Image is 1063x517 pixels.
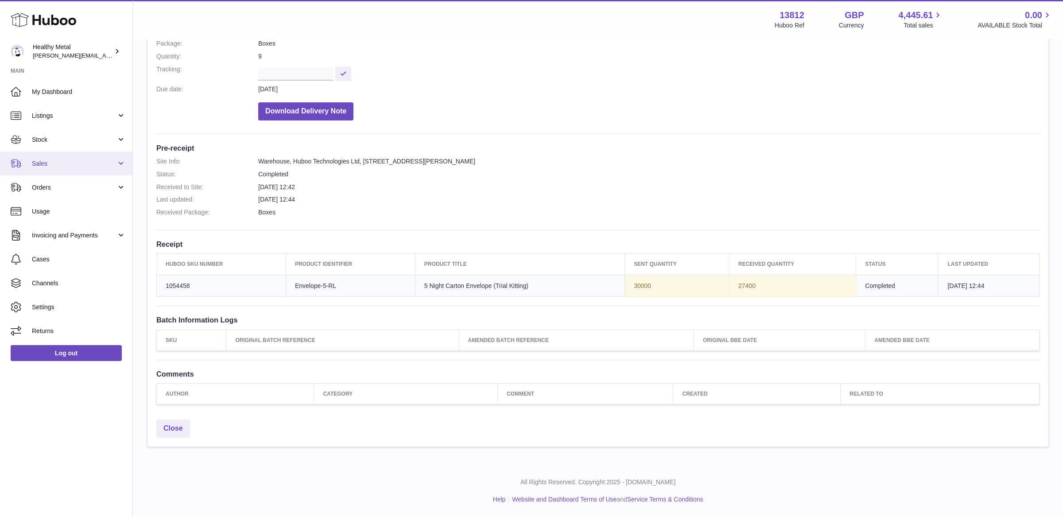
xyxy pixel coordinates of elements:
[1025,9,1042,21] span: 0.00
[32,207,126,216] span: Usage
[978,21,1052,30] span: AVAILABLE Stock Total
[939,275,1040,297] td: [DATE] 12:44
[156,143,1040,153] h3: Pre-receipt
[258,157,1040,166] dd: Warehouse, Huboo Technologies Ltd, [STREET_ADDRESS][PERSON_NAME]
[415,254,625,275] th: Product title
[33,43,113,60] div: Healthy Metal
[156,208,258,217] dt: Received Package:
[156,239,1040,249] h3: Receipt
[258,183,1040,191] dd: [DATE] 12:42
[157,254,286,275] th: Huboo SKU Number
[32,88,126,96] span: My Dashboard
[314,383,498,404] th: Category
[226,330,459,350] th: Original Batch Reference
[32,279,126,288] span: Channels
[32,255,126,264] span: Cases
[32,231,116,240] span: Invoicing and Payments
[625,275,729,297] td: 30000
[673,383,841,404] th: Created
[156,315,1040,325] h3: Batch Information Logs
[32,136,116,144] span: Stock
[845,9,864,21] strong: GBP
[32,327,126,335] span: Returns
[865,330,1040,350] th: Amended BBE Date
[939,254,1040,275] th: Last updated
[978,9,1052,30] a: 0.00 AVAILABLE Stock Total
[286,254,415,275] th: Product Identifier
[157,275,286,297] td: 1054458
[899,9,943,30] a: 4,445.61 Total sales
[839,21,864,30] div: Currency
[729,254,856,275] th: Received Quantity
[856,275,939,297] td: Completed
[258,85,1040,93] dd: [DATE]
[729,275,856,297] td: 27400
[258,208,1040,217] dd: Boxes
[899,9,933,21] span: 4,445.61
[156,369,1040,379] h3: Comments
[841,383,1040,404] th: Related to
[156,85,258,93] dt: Due date:
[493,496,506,503] a: Help
[156,52,258,61] dt: Quantity:
[32,183,116,192] span: Orders
[258,102,353,121] button: Download Delivery Note
[156,195,258,204] dt: Last updated:
[509,495,703,504] li: and
[32,303,126,311] span: Settings
[32,112,116,120] span: Listings
[694,330,865,350] th: Original BBE Date
[780,9,804,21] strong: 13812
[904,21,943,30] span: Total sales
[625,254,729,275] th: Sent Quantity
[33,52,178,59] span: [PERSON_NAME][EMAIL_ADDRESS][DOMAIN_NAME]
[415,275,625,297] td: 5 Night Carton Envelope (Trial Kitting)
[258,52,1040,61] dd: 9
[512,496,617,503] a: Website and Dashboard Terms of Use
[157,330,226,350] th: SKU
[156,420,190,438] a: Close
[32,159,116,168] span: Sales
[140,478,1056,486] p: All Rights Reserved. Copyright 2025 - [DOMAIN_NAME]
[258,39,1040,48] dd: Boxes
[856,254,939,275] th: Status
[627,496,703,503] a: Service Terms & Conditions
[156,65,258,81] dt: Tracking:
[497,383,673,404] th: Comment
[156,39,258,48] dt: Package:
[11,345,122,361] a: Log out
[258,170,1040,179] dd: Completed
[775,21,804,30] div: Huboo Ref
[156,157,258,166] dt: Site Info:
[157,383,314,404] th: Author
[156,183,258,191] dt: Received to Site:
[156,170,258,179] dt: Status:
[286,275,415,297] td: Envelope-5-RL
[459,330,694,350] th: Amended Batch Reference
[11,45,24,58] img: jose@healthy-metal.com
[258,195,1040,204] dd: [DATE] 12:44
